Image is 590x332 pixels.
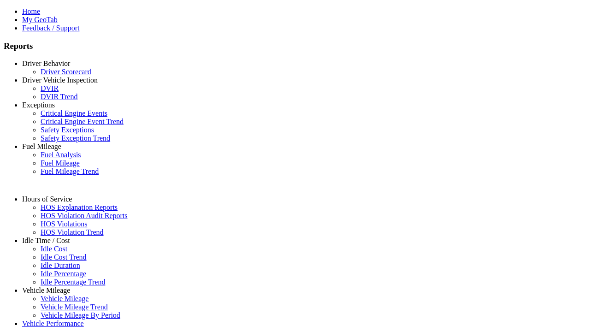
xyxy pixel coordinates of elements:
[41,253,87,261] a: Idle Cost Trend
[41,261,80,269] a: Idle Duration
[22,24,79,32] a: Feedback / Support
[22,320,84,327] a: Vehicle Performance
[22,16,58,24] a: My GeoTab
[41,167,99,175] a: Fuel Mileage Trend
[22,7,40,15] a: Home
[41,220,87,228] a: HOS Violations
[41,126,94,134] a: Safety Exceptions
[41,270,86,278] a: Idle Percentage
[22,237,70,244] a: Idle Time / Cost
[41,212,128,219] a: HOS Violation Audit Reports
[41,245,67,253] a: Idle Cost
[41,303,108,311] a: Vehicle Mileage Trend
[41,68,91,76] a: Driver Scorecard
[41,151,81,159] a: Fuel Analysis
[22,101,55,109] a: Exceptions
[22,59,70,67] a: Driver Behavior
[41,295,88,302] a: Vehicle Mileage
[41,278,105,286] a: Idle Percentage Trend
[41,203,118,211] a: HOS Explanation Reports
[41,118,124,125] a: Critical Engine Event Trend
[41,228,104,236] a: HOS Violation Trend
[22,142,61,150] a: Fuel Mileage
[41,84,59,92] a: DVIR
[41,109,107,117] a: Critical Engine Events
[4,41,586,51] h3: Reports
[22,286,70,294] a: Vehicle Mileage
[41,311,120,319] a: Vehicle Mileage By Period
[41,134,110,142] a: Safety Exception Trend
[22,76,98,84] a: Driver Vehicle Inspection
[41,93,77,101] a: DVIR Trend
[22,195,72,203] a: Hours of Service
[41,159,80,167] a: Fuel Mileage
